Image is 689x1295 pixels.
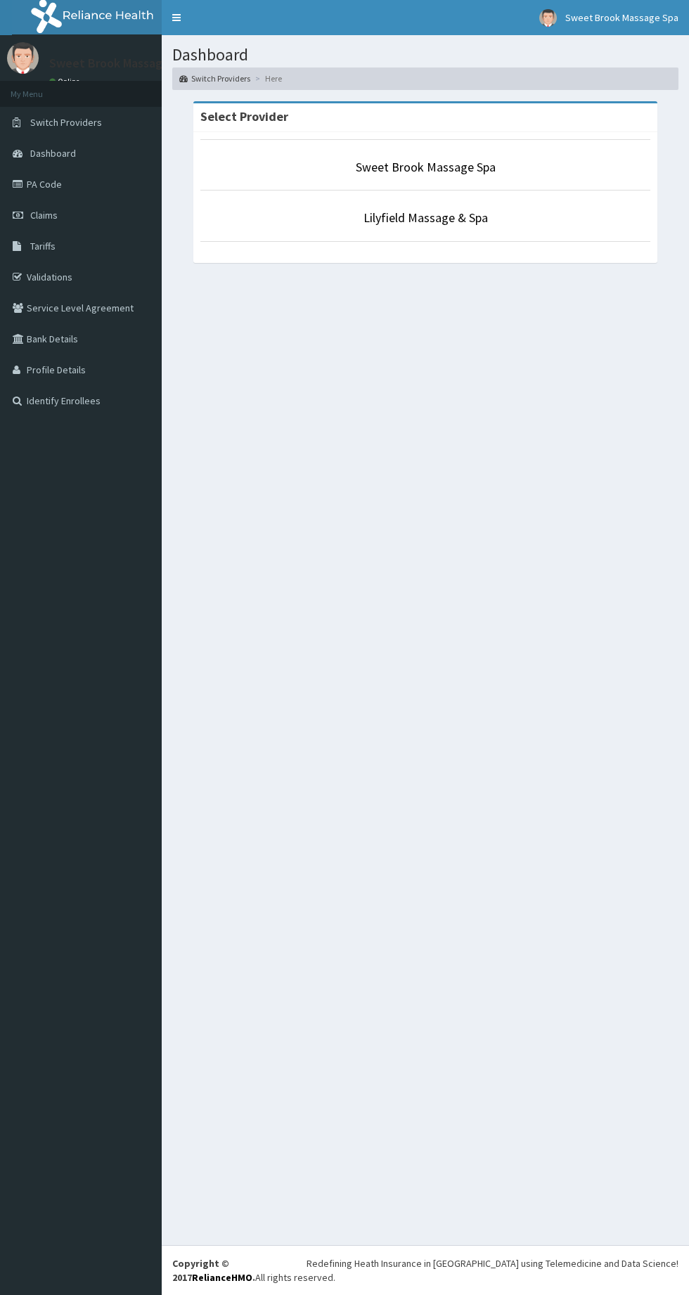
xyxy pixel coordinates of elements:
a: Lilyfield Massage & Spa [363,210,488,226]
img: User Image [7,42,39,74]
span: Tariffs [30,240,56,252]
a: Switch Providers [179,72,250,84]
a: Online [49,77,83,86]
span: Sweet Brook Massage Spa [565,11,678,24]
p: Sweet Brook Massage Spa [49,57,193,70]
strong: Copyright © 2017 . [172,1257,255,1284]
span: Claims [30,209,58,221]
li: Here [252,72,282,84]
a: RelianceHMO [192,1271,252,1284]
footer: All rights reserved. [162,1245,689,1295]
a: Sweet Brook Massage Spa [356,159,496,175]
img: User Image [539,9,557,27]
h1: Dashboard [172,46,678,64]
div: Redefining Heath Insurance in [GEOGRAPHIC_DATA] using Telemedicine and Data Science! [307,1256,678,1270]
strong: Select Provider [200,108,288,124]
span: Switch Providers [30,116,102,129]
span: Dashboard [30,147,76,160]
